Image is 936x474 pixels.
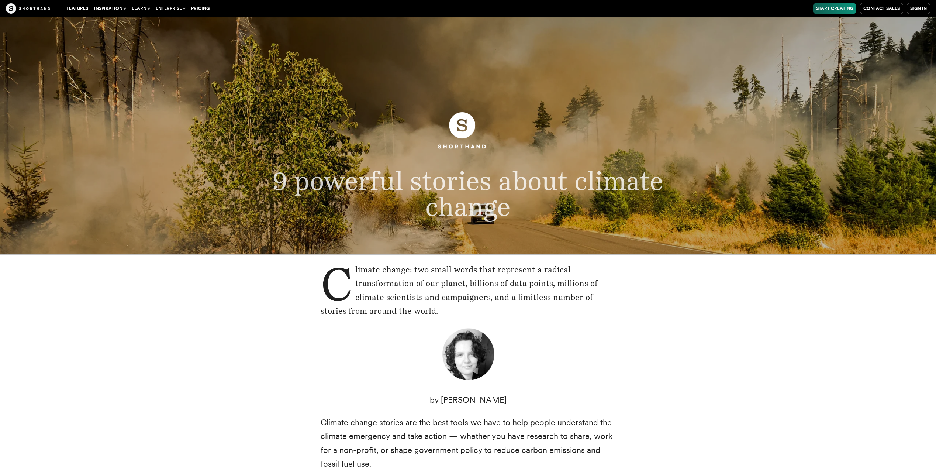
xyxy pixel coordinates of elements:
a: Features [63,3,91,14]
p: Climate change: two small words that represent a radical transformation of our planet, billions o... [321,263,616,318]
button: Enterprise [153,3,188,14]
a: Sign in [907,3,930,14]
a: Start Creating [813,3,856,14]
img: The Craft [6,3,50,14]
p: by [PERSON_NAME] [321,393,616,407]
a: Contact Sales [860,3,903,14]
span: 9 powerful stories about climate change [273,165,663,222]
a: Pricing [188,3,213,14]
button: Learn [129,3,153,14]
button: Inspiration [91,3,129,14]
p: Climate change stories are the best tools we have to help people understand the climate emergency... [321,416,616,471]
